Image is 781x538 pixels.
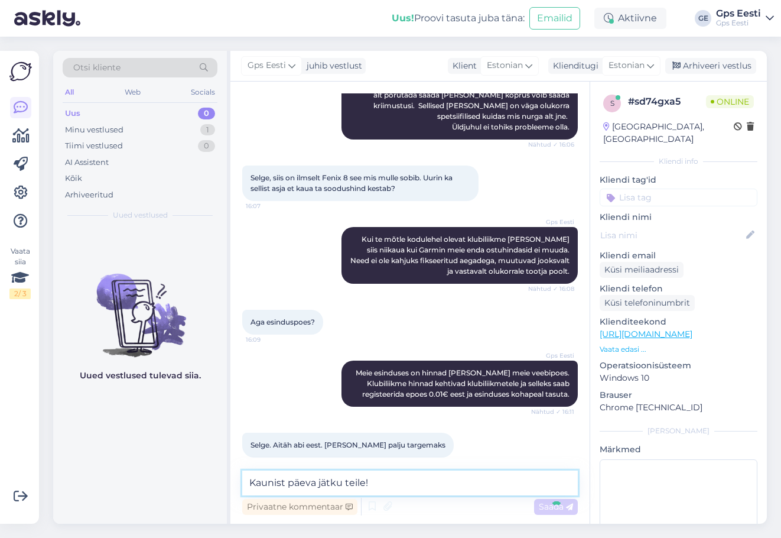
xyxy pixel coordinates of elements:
[65,140,123,152] div: Tiimi vestlused
[548,60,598,72] div: Klienditugi
[530,218,574,226] span: Gps Eesti
[600,229,744,242] input: Lisa nimi
[198,140,215,152] div: 0
[9,246,31,299] div: Vaata siia
[600,189,757,206] input: Lisa tag
[65,157,109,168] div: AI Assistent
[608,59,645,72] span: Estonian
[356,368,571,398] span: Meie esinduses on hinnad [PERSON_NAME] meie veebipoes. Klubiliikme hinnad kehtivad klubiliikmetel...
[246,335,290,344] span: 16:09
[530,407,574,416] span: Nähtud ✓ 16:11
[600,389,757,401] p: Brauser
[250,317,315,326] span: Aga esinduspoes?
[600,174,757,186] p: Kliendi tag'id
[250,173,454,193] span: Selge, siis on ilmselt Fenix 8 see mis mulle sobib. Uurin ka sellist asja et kaua ta soodushind k...
[695,10,711,27] div: GE
[65,189,113,201] div: Arhiveeritud
[665,58,756,74] div: Arhiveeri vestlus
[80,370,201,382] p: Uued vestlused tulevad siia.
[600,316,757,328] p: Klienditeekond
[350,235,571,276] span: Kui te mõtle kodulehel olevat klubiliikme [PERSON_NAME] siis niikaua kui Garmin meie enda ostuhin...
[9,289,31,299] div: 2 / 3
[63,85,76,100] div: All
[448,60,477,72] div: Klient
[248,59,286,72] span: Gps Eesti
[487,59,523,72] span: Estonian
[600,295,695,311] div: Küsi telefoninumbrit
[600,372,757,384] p: Windows 10
[198,108,215,119] div: 0
[65,173,82,184] div: Kõik
[200,124,215,136] div: 1
[600,426,757,436] div: [PERSON_NAME]
[600,344,757,355] p: Vaata edasi ...
[392,11,525,25] div: Proovi tasuta juba täna:
[600,359,757,372] p: Operatsioonisüsteem
[530,351,574,360] span: Gps Eesti
[302,60,362,72] div: juhib vestlust
[9,60,32,83] img: Askly Logo
[65,124,123,136] div: Minu vestlused
[250,440,445,449] span: Selge. Aitäh abi eest. [PERSON_NAME] palju targemaks
[603,121,734,145] div: [GEOGRAPHIC_DATA], [GEOGRAPHIC_DATA]
[628,95,706,109] div: # sd74gxa5
[246,202,290,210] span: 16:07
[188,85,217,100] div: Socials
[610,99,614,108] span: s
[528,284,574,293] span: Nähtud ✓ 16:08
[53,252,227,359] img: No chats
[73,61,121,74] span: Otsi kliente
[246,458,290,467] span: 16:12
[594,8,666,29] div: Aktiivne
[600,156,757,167] div: Kliendi info
[600,249,757,262] p: Kliendi email
[122,85,143,100] div: Web
[113,210,168,221] span: Uued vestlused
[392,12,414,24] b: Uus!
[528,140,574,149] span: Nähtud ✓ 16:06
[600,443,757,456] p: Märkmed
[600,283,757,295] p: Kliendi telefon
[600,401,757,414] p: Chrome [TECHNICAL_ID]
[600,211,757,223] p: Kliendi nimi
[600,329,692,339] a: [URL][DOMAIN_NAME]
[716,18,761,28] div: Gps Eesti
[529,7,580,30] button: Emailid
[65,108,80,119] div: Uus
[706,95,754,108] span: Online
[716,9,761,18] div: Gps Eesti
[600,262,684,278] div: Küsi meiliaadressi
[716,9,774,28] a: Gps EestiGps Eesti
